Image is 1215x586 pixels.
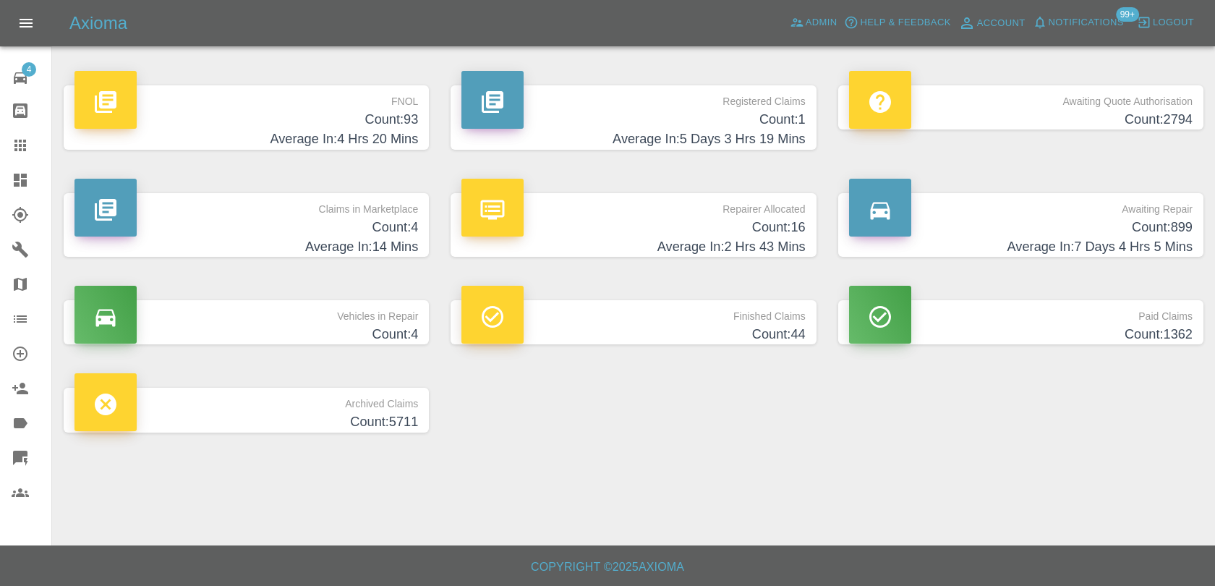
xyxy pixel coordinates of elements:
h4: Count: 93 [74,110,418,129]
a: Awaiting Quote AuthorisationCount:2794 [838,85,1203,129]
span: Account [977,15,1026,32]
h4: Count: 44 [461,325,805,344]
button: Help & Feedback [840,12,954,34]
span: 99+ [1116,7,1139,22]
h4: Average In: 5 Days 3 Hrs 19 Mins [461,129,805,149]
span: 4 [22,62,36,77]
a: Finished ClaimsCount:44 [451,300,816,344]
p: Archived Claims [74,388,418,412]
span: Admin [806,14,837,31]
h4: Count: 5711 [74,412,418,432]
h4: Count: 2794 [849,110,1193,129]
h4: Average In: 7 Days 4 Hrs 5 Mins [849,237,1193,257]
p: Paid Claims [849,300,1193,325]
a: FNOLCount:93Average In:4 Hrs 20 Mins [64,85,429,150]
h4: Count: 1362 [849,325,1193,344]
p: Awaiting Quote Authorisation [849,85,1193,110]
h4: Count: 4 [74,325,418,344]
a: Claims in MarketplaceCount:4Average In:14 Mins [64,193,429,258]
a: Vehicles in RepairCount:4 [64,300,429,344]
button: Logout [1133,12,1198,34]
h4: Average In: 2 Hrs 43 Mins [461,237,805,257]
h5: Axioma [69,12,127,35]
button: Open drawer [9,6,43,41]
h4: Count: 1 [461,110,805,129]
button: Notifications [1029,12,1127,34]
p: Vehicles in Repair [74,300,418,325]
span: Notifications [1049,14,1124,31]
a: Account [955,12,1029,35]
a: Paid ClaimsCount:1362 [838,300,1203,344]
span: Help & Feedback [860,14,950,31]
p: Awaiting Repair [849,193,1193,218]
p: Claims in Marketplace [74,193,418,218]
a: Awaiting RepairCount:899Average In:7 Days 4 Hrs 5 Mins [838,193,1203,258]
p: Repairer Allocated [461,193,805,218]
p: FNOL [74,85,418,110]
a: Admin [786,12,841,34]
a: Archived ClaimsCount:5711 [64,388,429,432]
h4: Average In: 14 Mins [74,237,418,257]
span: Logout [1153,14,1194,31]
a: Registered ClaimsCount:1Average In:5 Days 3 Hrs 19 Mins [451,85,816,150]
h4: Count: 899 [849,218,1193,237]
h4: Count: 4 [74,218,418,237]
a: Repairer AllocatedCount:16Average In:2 Hrs 43 Mins [451,193,816,258]
h6: Copyright © 2025 Axioma [12,557,1203,577]
h4: Average In: 4 Hrs 20 Mins [74,129,418,149]
p: Registered Claims [461,85,805,110]
h4: Count: 16 [461,218,805,237]
p: Finished Claims [461,300,805,325]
